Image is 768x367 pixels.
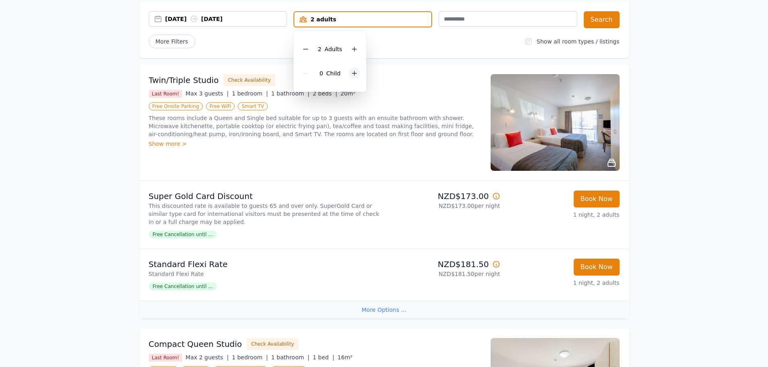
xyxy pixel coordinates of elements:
[185,90,229,97] span: Max 3 guests |
[313,90,337,97] span: 2 beds |
[271,90,310,97] span: 1 bathroom |
[294,15,431,23] div: 2 adults
[185,354,229,361] span: Max 2 guests |
[271,354,310,361] span: 1 bathroom |
[149,114,481,138] p: These rooms include a Queen and Single bed suitable for up to 3 guests with an ensuite bathroom w...
[149,90,183,98] span: Last Room!
[319,70,323,77] span: 0
[232,354,268,361] span: 1 bedroom |
[387,202,500,210] p: NZD$173.00 per night
[537,38,619,45] label: Show all room types / listings
[139,301,629,319] div: More Options ...
[387,259,500,270] p: NZD$181.50
[149,270,381,278] p: Standard Flexi Rate
[149,202,381,226] p: This discounted rate is available to guests 65 and over only. SuperGold Card or similar type card...
[584,11,620,28] button: Search
[149,338,242,350] h3: Compact Queen Studio
[149,354,183,362] span: Last Room!
[149,75,219,86] h3: Twin/Triple Studio
[313,354,334,361] span: 1 bed |
[238,102,268,110] span: Smart TV
[149,140,481,148] div: Show more >
[247,338,298,350] button: Check Availability
[507,211,620,219] p: 1 night, 2 adults
[206,102,235,110] span: Free WiFi
[574,259,620,276] button: Book Now
[232,90,268,97] span: 1 bedroom |
[387,270,500,278] p: NZD$181.50 per night
[149,102,203,110] span: Free Onsite Parking
[337,354,352,361] span: 16m²
[149,35,195,48] span: More Filters
[326,70,340,77] span: Child
[165,15,287,23] div: [DATE] [DATE]
[318,46,321,52] span: 2
[507,279,620,287] p: 1 night, 2 adults
[149,230,217,238] span: Free Cancellation until ...
[149,259,381,270] p: Standard Flexi Rate
[149,282,217,290] span: Free Cancellation until ...
[574,191,620,207] button: Book Now
[340,90,355,97] span: 20m²
[325,46,342,52] span: Adult s
[149,191,381,202] p: Super Gold Card Discount
[387,191,500,202] p: NZD$173.00
[223,74,275,86] button: Check Availability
